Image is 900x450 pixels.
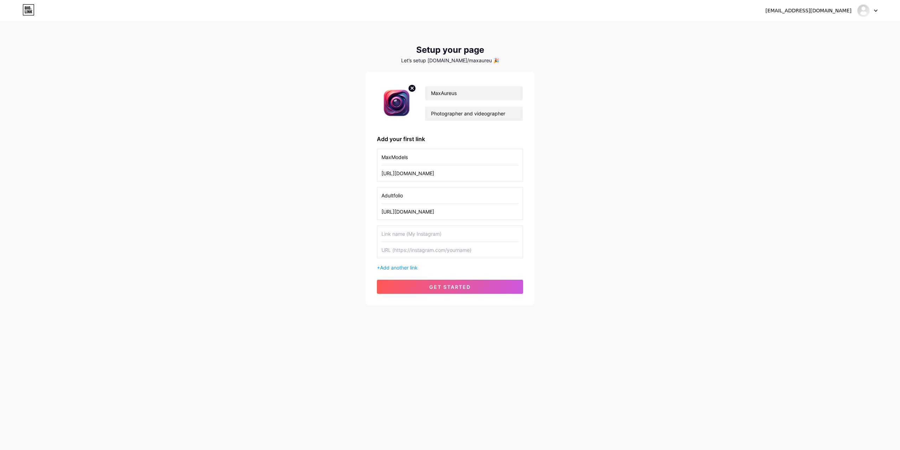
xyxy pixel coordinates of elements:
input: URL (https://instagram.com/yourname) [381,165,519,181]
input: bio [425,107,523,121]
img: Max Aureus [857,4,870,17]
div: Setup your page [366,45,534,55]
span: get started [429,284,471,290]
img: profile pic [377,83,416,123]
div: + [377,264,523,271]
input: Link name (My Instagram) [381,149,519,165]
input: Link name (My Instagram) [381,226,519,242]
input: URL (https://instagram.com/yourname) [381,242,519,258]
div: Add your first link [377,135,523,143]
input: URL (https://instagram.com/yourname) [381,204,519,220]
div: Let’s setup [DOMAIN_NAME]/maxaureu 🎉 [366,58,534,63]
input: Your name [425,86,523,100]
input: Link name (My Instagram) [381,188,519,203]
button: get started [377,280,523,294]
span: Add another link [380,265,418,271]
div: [EMAIL_ADDRESS][DOMAIN_NAME] [765,7,851,14]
